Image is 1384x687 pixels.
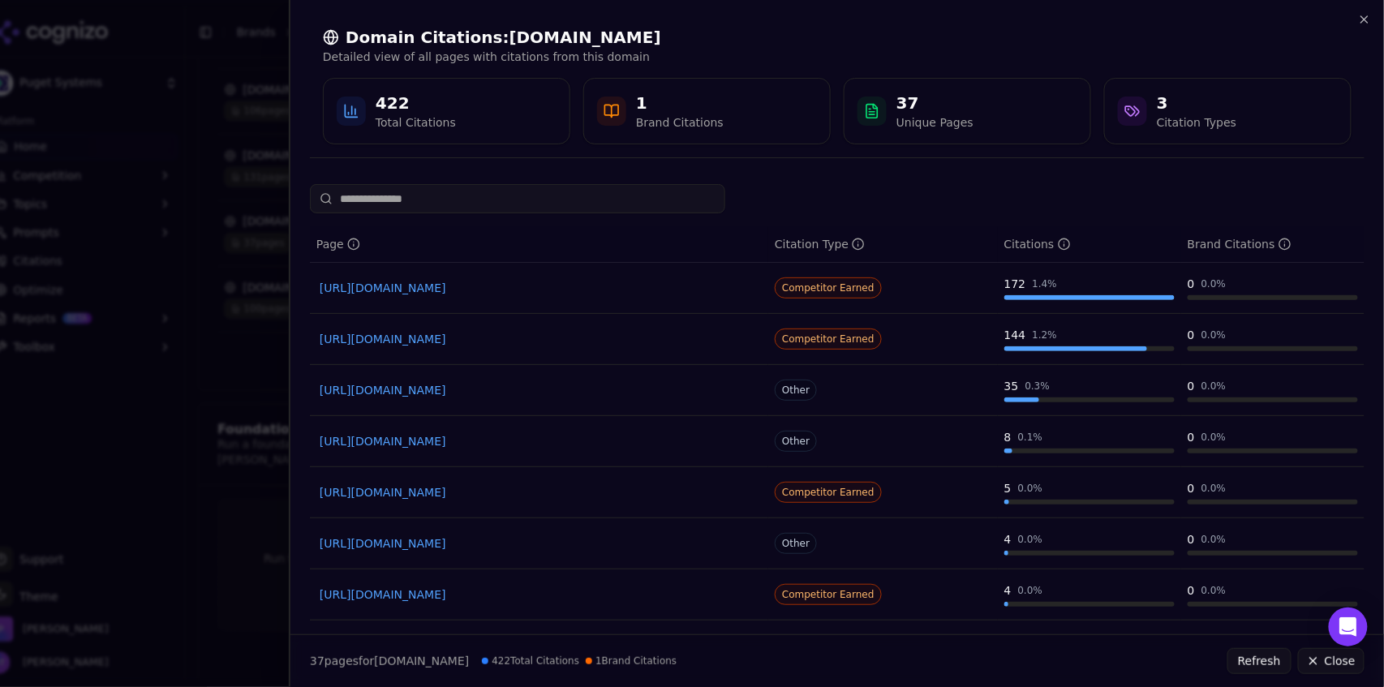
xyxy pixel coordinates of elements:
[775,533,817,554] span: Other
[1188,582,1195,599] div: 0
[320,535,759,552] a: [URL][DOMAIN_NAME]
[1181,226,1365,263] th: brandCitationCount
[1188,327,1195,343] div: 0
[636,92,724,114] div: 1
[316,236,360,252] div: Page
[1201,277,1227,290] div: 0.0 %
[320,280,759,296] a: [URL][DOMAIN_NAME]
[1188,276,1195,292] div: 0
[1201,584,1227,597] div: 0.0 %
[775,236,865,252] div: Citation Type
[636,114,724,131] div: Brand Citations
[1018,533,1043,546] div: 0.0 %
[310,226,768,263] th: page
[320,382,759,398] a: [URL][DOMAIN_NAME]
[775,482,882,503] span: Competitor Earned
[775,277,882,298] span: Competitor Earned
[1157,92,1236,114] div: 3
[310,655,325,668] span: 37
[1201,380,1227,393] div: 0.0 %
[323,26,1352,49] h2: Domain Citations: [DOMAIN_NAME]
[1188,429,1195,445] div: 0
[320,586,759,603] a: [URL][DOMAIN_NAME]
[320,484,759,500] a: [URL][DOMAIN_NAME]
[1018,584,1043,597] div: 0.0 %
[1188,531,1195,547] div: 0
[768,226,998,263] th: citationTypes
[320,433,759,449] a: [URL][DOMAIN_NAME]
[323,49,1352,65] p: Detailed view of all pages with citations from this domain
[896,92,974,114] div: 37
[775,431,817,452] span: Other
[1033,277,1058,290] div: 1.4 %
[1201,328,1227,341] div: 0.0 %
[1188,236,1292,252] div: Brand Citations
[1033,328,1058,341] div: 1.2 %
[1025,380,1051,393] div: 0.3 %
[775,380,817,401] span: Other
[1004,276,1026,292] div: 172
[1004,480,1012,496] div: 5
[1201,533,1227,546] div: 0.0 %
[1188,480,1195,496] div: 0
[1004,582,1012,599] div: 4
[1188,378,1195,394] div: 0
[1298,648,1365,674] button: Close
[1004,236,1071,252] div: Citations
[1018,431,1043,444] div: 0.1 %
[775,584,882,605] span: Competitor Earned
[376,92,456,114] div: 422
[896,114,974,131] div: Unique Pages
[1201,482,1227,495] div: 0.0 %
[586,655,677,668] span: 1 Brand Citations
[374,655,469,668] span: [DOMAIN_NAME]
[1018,482,1043,495] div: 0.0 %
[1004,531,1012,547] div: 4
[320,331,759,347] a: [URL][DOMAIN_NAME]
[1201,431,1227,444] div: 0.0 %
[1157,114,1236,131] div: Citation Types
[1004,378,1019,394] div: 35
[998,226,1181,263] th: totalCitationCount
[1004,327,1026,343] div: 144
[1004,429,1012,445] div: 8
[775,328,882,350] span: Competitor Earned
[1227,648,1292,674] button: Refresh
[376,114,456,131] div: Total Citations
[482,655,579,668] span: 422 Total Citations
[310,653,469,669] p: page s for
